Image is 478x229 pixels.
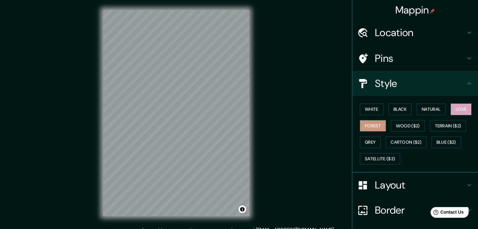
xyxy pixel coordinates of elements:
[103,10,249,216] canvas: Map
[391,120,425,132] button: Wood ($2)
[375,26,465,39] h4: Location
[375,52,465,65] h4: Pins
[352,20,478,45] div: Location
[417,104,446,115] button: Natural
[360,120,386,132] button: Forest
[422,205,471,222] iframe: Help widget launcher
[430,8,435,13] img: pin-icon.png
[360,153,400,165] button: Satellite ($3)
[386,136,426,148] button: Cartoon ($2)
[360,136,381,148] button: Grey
[360,104,383,115] button: White
[431,136,461,148] button: Blue ($2)
[239,205,246,213] button: Toggle attribution
[352,173,478,198] div: Layout
[430,120,466,132] button: Terrain ($2)
[451,104,471,115] button: Love
[352,71,478,96] div: Style
[388,104,412,115] button: Black
[352,198,478,223] div: Border
[375,77,465,90] h4: Style
[375,204,465,216] h4: Border
[375,179,465,191] h4: Layout
[395,4,435,16] h4: Mappin
[352,46,478,71] div: Pins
